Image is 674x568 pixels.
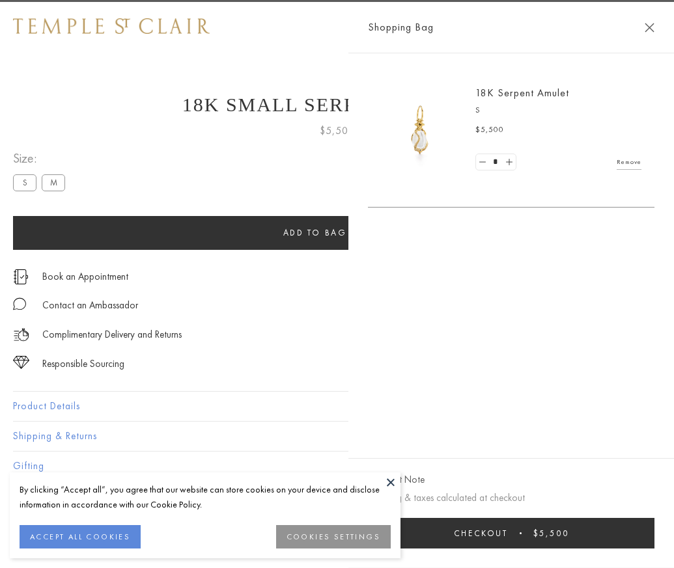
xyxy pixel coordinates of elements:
[42,356,124,372] div: Responsible Sourcing
[42,297,138,314] div: Contact an Ambassador
[533,528,569,539] span: $5,500
[381,91,459,169] img: P51836-E11SERPPV
[454,528,508,539] span: Checkout
[13,174,36,191] label: S
[368,472,425,488] button: Add Gift Note
[13,392,661,421] button: Product Details
[276,525,391,548] button: COOKIES SETTINGS
[617,155,641,169] a: Remove
[13,422,661,451] button: Shipping & Returns
[13,297,26,310] img: MessageIcon-01_2.svg
[13,327,29,343] img: icon_delivery.svg
[42,327,182,343] p: Complimentary Delivery and Returns
[42,269,128,284] a: Book an Appointment
[13,356,29,369] img: icon_sourcing.svg
[13,94,661,116] h1: 18K Small Serpent Amulet
[475,104,641,117] p: S
[502,154,515,170] a: Set quantity to 2
[476,154,489,170] a: Set quantity to 0
[13,148,70,169] span: Size:
[13,452,661,481] button: Gifting
[20,482,391,512] div: By clicking “Accept all”, you agree that our website can store cookies on your device and disclos...
[20,525,141,548] button: ACCEPT ALL COOKIES
[475,124,504,137] span: $5,500
[320,122,355,139] span: $5,500
[13,18,210,34] img: Temple St. Clair
[368,518,654,548] button: Checkout $5,500
[475,86,569,100] a: 18K Serpent Amulet
[368,490,654,506] p: Shipping & taxes calculated at checkout
[368,19,434,36] span: Shopping Bag
[13,216,617,250] button: Add to bag
[645,23,654,33] button: Close Shopping Bag
[13,269,29,284] img: icon_appointment.svg
[283,227,347,238] span: Add to bag
[42,174,65,191] label: M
